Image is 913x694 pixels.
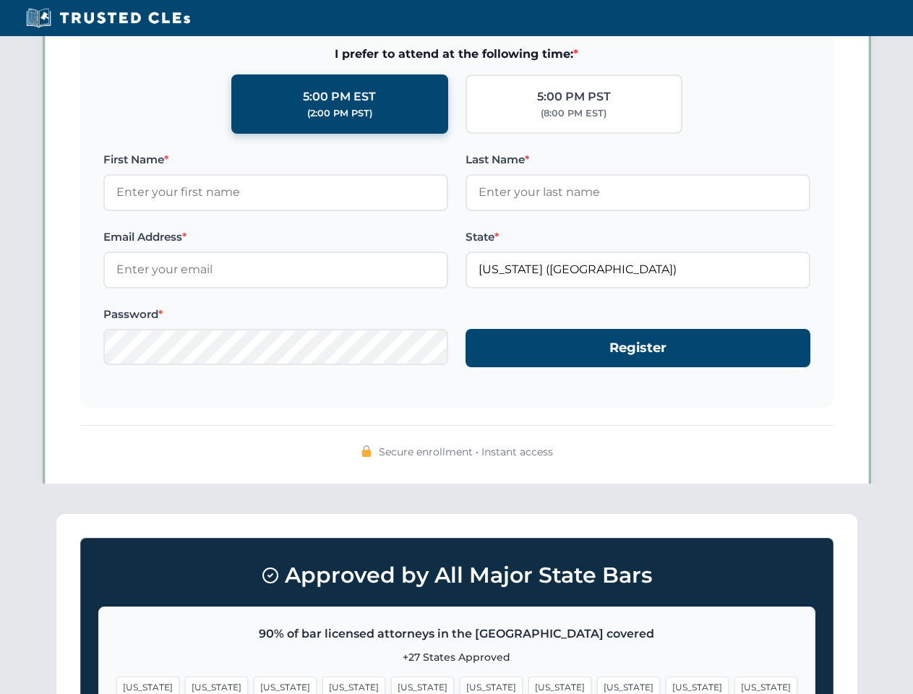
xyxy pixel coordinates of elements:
[116,649,797,665] p: +27 States Approved
[98,556,815,595] h3: Approved by All Major State Bars
[466,329,810,367] button: Register
[303,87,376,106] div: 5:00 PM EST
[379,444,553,460] span: Secure enrollment • Instant access
[361,445,372,457] img: 🔒
[466,151,810,168] label: Last Name
[307,106,372,121] div: (2:00 PM PST)
[103,45,810,64] span: I prefer to attend at the following time:
[466,228,810,246] label: State
[103,151,448,168] label: First Name
[466,174,810,210] input: Enter your last name
[103,174,448,210] input: Enter your first name
[103,252,448,288] input: Enter your email
[103,306,448,323] label: Password
[116,625,797,643] p: 90% of bar licensed attorneys in the [GEOGRAPHIC_DATA] covered
[103,228,448,246] label: Email Address
[466,252,810,288] input: Florida (FL)
[537,87,611,106] div: 5:00 PM PST
[541,106,606,121] div: (8:00 PM EST)
[22,7,194,29] img: Trusted CLEs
